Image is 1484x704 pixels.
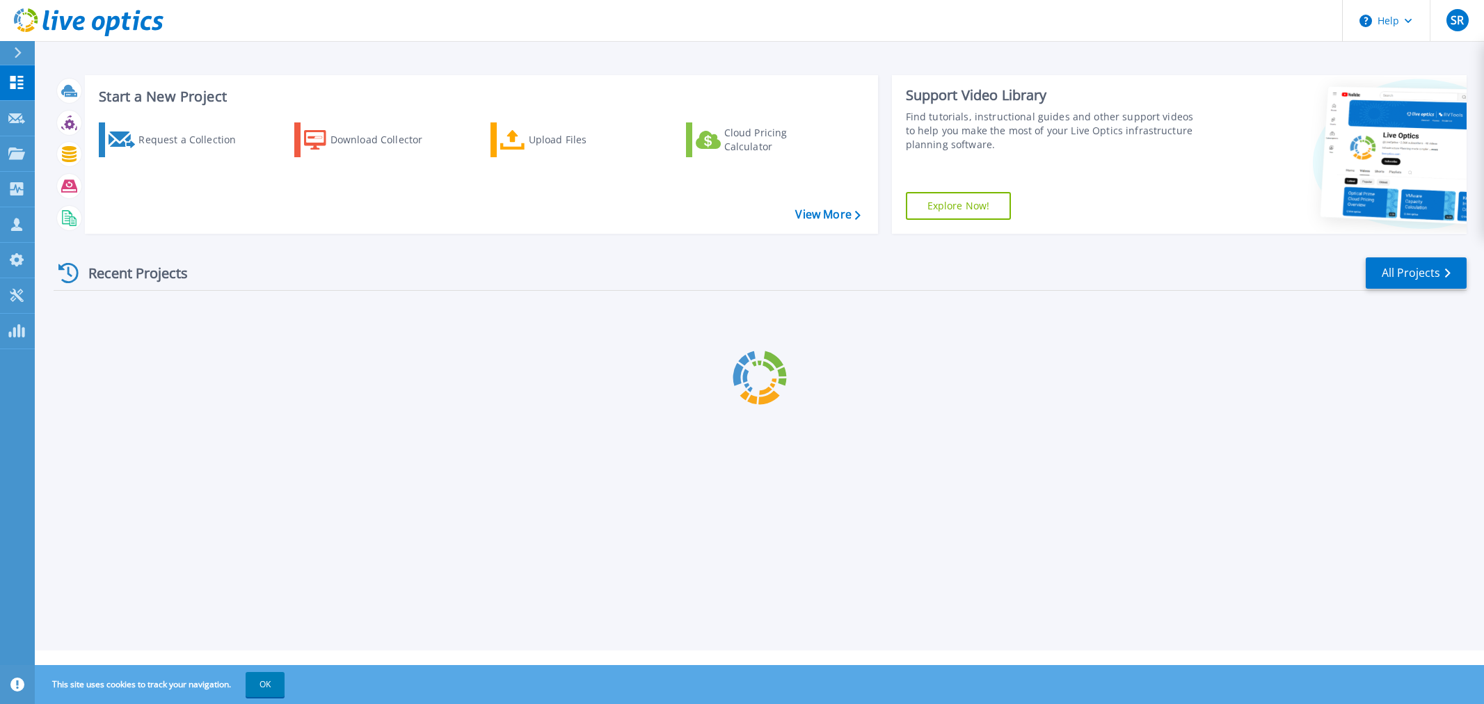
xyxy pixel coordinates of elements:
a: Download Collector [294,122,449,157]
button: OK [246,672,285,697]
a: View More [795,208,860,221]
a: Explore Now! [906,192,1012,220]
a: All Projects [1366,257,1467,289]
h3: Start a New Project [99,89,860,104]
a: Request a Collection [99,122,254,157]
div: Recent Projects [54,256,207,290]
span: SR [1451,15,1464,26]
div: Request a Collection [138,126,250,154]
div: Upload Files [529,126,640,154]
div: Support Video Library [906,86,1201,104]
div: Cloud Pricing Calculator [724,126,836,154]
span: This site uses cookies to track your navigation. [38,672,285,697]
a: Upload Files [490,122,646,157]
div: Find tutorials, instructional guides and other support videos to help you make the most of your L... [906,110,1201,152]
a: Cloud Pricing Calculator [686,122,841,157]
div: Download Collector [330,126,442,154]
